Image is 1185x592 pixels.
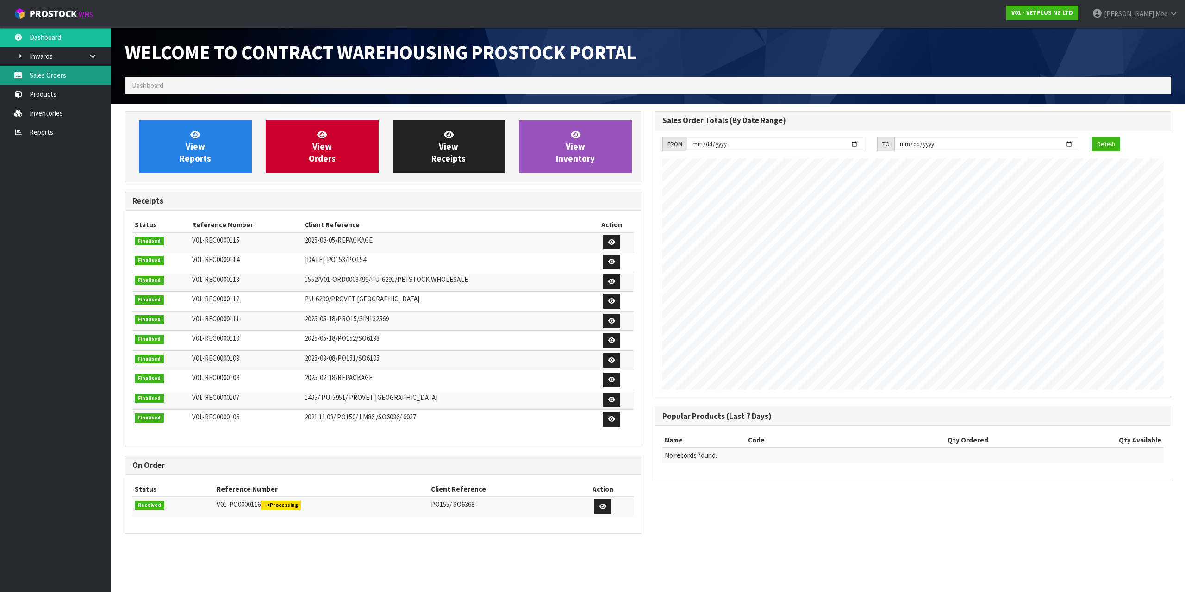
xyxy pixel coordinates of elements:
span: 2021.11.08/ PO150/ LM86 /SO6036/ 6037 [305,412,416,421]
span: V01-REC0000106 [192,412,239,421]
span: V01-REC0000113 [192,275,239,284]
span: V01-REC0000109 [192,354,239,362]
th: Client Reference [302,218,590,232]
th: Name [662,433,746,448]
td: PO155/ SO6368 [429,497,572,517]
span: Processing [261,501,301,510]
a: ViewInventory [519,120,632,173]
span: V01-REC0000110 [192,334,239,343]
span: [PERSON_NAME] [1104,9,1154,18]
span: Finalised [135,374,164,383]
th: Status [132,482,214,497]
h3: Popular Products (Last 7 Days) [662,412,1164,421]
td: V01-PO0000116 [214,497,429,517]
th: Reference Number [214,482,429,497]
th: Qty Ordered [824,433,991,448]
h3: Receipts [132,197,634,206]
span: V01-REC0000114 [192,255,239,264]
a: ViewReceipts [393,120,505,173]
span: Received [135,501,164,510]
img: cube-alt.png [14,8,25,19]
span: Finalised [135,335,164,344]
span: Finalised [135,394,164,403]
th: Qty Available [991,433,1164,448]
small: WMS [79,10,93,19]
span: ProStock [30,8,77,20]
span: Finalised [135,276,164,285]
span: Finalised [135,413,164,423]
h3: On Order [132,461,634,470]
span: View Receipts [431,129,466,164]
span: Welcome to Contract Warehousing ProStock Portal [125,40,636,65]
a: ViewReports [139,120,252,173]
span: Finalised [135,315,164,324]
span: 2025-08-05/REPACKAGE [305,236,373,244]
span: View Orders [309,129,336,164]
h3: Sales Order Totals (By Date Range) [662,116,1164,125]
span: V01-REC0000111 [192,314,239,323]
span: Finalised [135,237,164,246]
span: View Inventory [556,129,595,164]
span: Mee [1155,9,1168,18]
span: V01-REC0000107 [192,393,239,402]
a: ViewOrders [266,120,379,173]
span: 2025-05-18/PO152/SO6193 [305,334,380,343]
span: PU-6290/PROVET [GEOGRAPHIC_DATA] [305,294,419,303]
th: Client Reference [429,482,572,497]
th: Reference Number [190,218,302,232]
span: Finalised [135,295,164,305]
th: Code [746,433,824,448]
span: 2025-03-08/PO151/SO6105 [305,354,380,362]
span: V01-REC0000108 [192,373,239,382]
div: FROM [662,137,687,152]
span: 2025-05-18/PRO15/SIN132569 [305,314,389,323]
span: Dashboard [132,81,163,90]
span: 1552/V01-ORD0003499/PU-6291/PETSTOCK WHOLESALE [305,275,468,284]
span: 2025-02-18/REPACKAGE [305,373,373,382]
th: Action [573,482,634,497]
span: [DATE]-PO153/PO154 [305,255,366,264]
th: Status [132,218,190,232]
div: TO [877,137,894,152]
span: 1495/ PU-5951/ PROVET [GEOGRAPHIC_DATA] [305,393,437,402]
td: No records found. [662,448,1164,462]
span: Finalised [135,355,164,364]
span: Finalised [135,256,164,265]
button: Refresh [1092,137,1120,152]
strong: V01 - VETPLUS NZ LTD [1011,9,1073,17]
span: View Reports [180,129,211,164]
span: V01-REC0000112 [192,294,239,303]
span: V01-REC0000115 [192,236,239,244]
th: Action [590,218,634,232]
